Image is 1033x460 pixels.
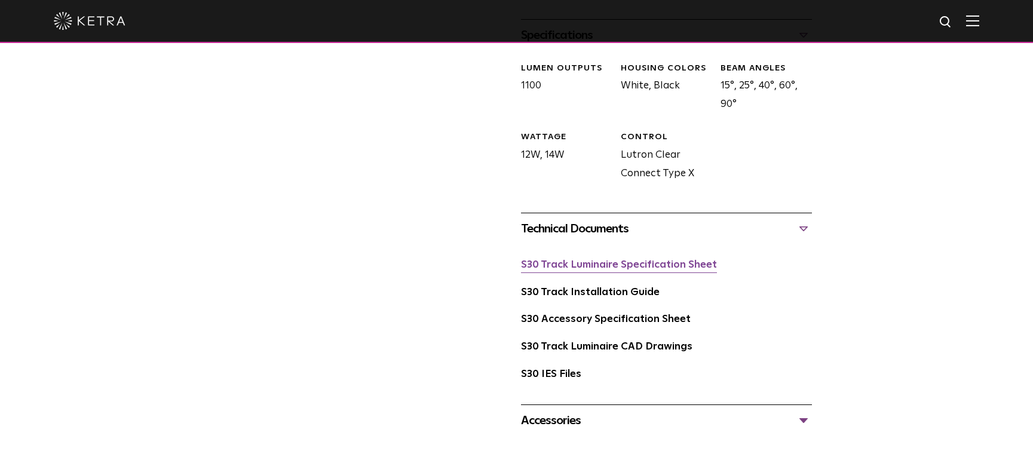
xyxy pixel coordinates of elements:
[521,219,812,238] div: Technical Documents
[521,63,612,75] div: LUMEN OUTPUTS
[521,314,691,324] a: S30 Accessory Specification Sheet
[521,369,581,379] a: S30 IES Files
[521,131,612,143] div: WATTAGE
[512,63,612,114] div: 1100
[521,287,660,298] a: S30 Track Installation Guide
[54,12,125,30] img: ketra-logo-2019-white
[721,63,811,75] div: BEAM ANGLES
[612,131,712,183] div: Lutron Clear Connect Type X
[521,260,717,270] a: S30 Track Luminaire Specification Sheet
[712,63,811,114] div: 15°, 25°, 40°, 60°, 90°
[621,63,712,75] div: HOUSING COLORS
[939,15,954,30] img: search icon
[621,131,712,143] div: CONTROL
[512,131,612,183] div: 12W, 14W
[521,411,812,430] div: Accessories
[612,63,712,114] div: White, Black
[966,15,979,26] img: Hamburger%20Nav.svg
[521,342,692,352] a: S30 Track Luminaire CAD Drawings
